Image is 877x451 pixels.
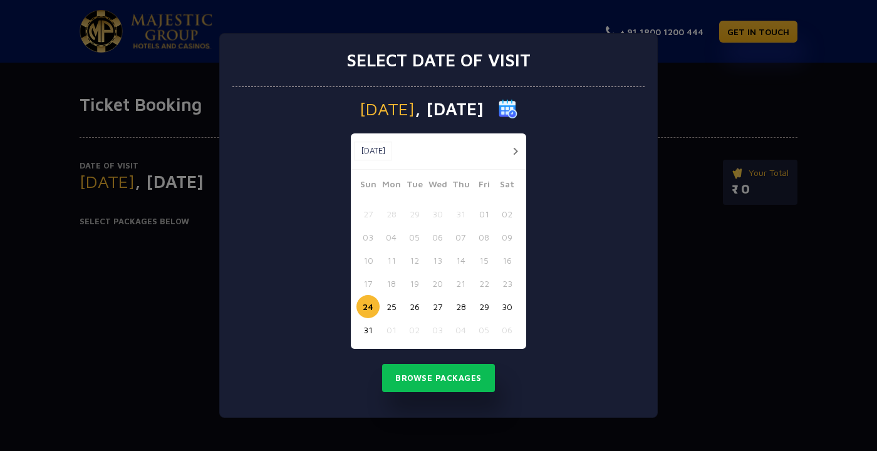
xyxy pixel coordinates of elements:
span: Tue [403,177,426,195]
span: Mon [380,177,403,195]
img: calender icon [499,100,517,118]
span: Sat [496,177,519,195]
button: 02 [403,318,426,341]
button: 30 [496,295,519,318]
button: 04 [380,225,403,249]
button: 23 [496,272,519,295]
button: 06 [496,318,519,341]
button: 21 [449,272,472,295]
button: 04 [449,318,472,341]
button: 27 [356,202,380,225]
span: Fri [472,177,496,195]
button: 15 [472,249,496,272]
button: 19 [403,272,426,295]
button: 18 [380,272,403,295]
button: 31 [449,202,472,225]
h3: Select date of visit [346,49,531,71]
span: , [DATE] [415,100,484,118]
button: 05 [472,318,496,341]
button: [DATE] [354,142,392,160]
button: 03 [426,318,449,341]
span: Thu [449,177,472,195]
button: 29 [403,202,426,225]
button: 20 [426,272,449,295]
button: 03 [356,225,380,249]
button: 25 [380,295,403,318]
button: 28 [380,202,403,225]
button: 28 [449,295,472,318]
span: Wed [426,177,449,195]
button: 16 [496,249,519,272]
button: 07 [449,225,472,249]
button: Browse Packages [382,364,495,393]
button: 22 [472,272,496,295]
button: 09 [496,225,519,249]
span: Sun [356,177,380,195]
button: 24 [356,295,380,318]
button: 17 [356,272,380,295]
button: 08 [472,225,496,249]
button: 02 [496,202,519,225]
button: 31 [356,318,380,341]
button: 13 [426,249,449,272]
button: 29 [472,295,496,318]
button: 30 [426,202,449,225]
button: 01 [472,202,496,225]
button: 26 [403,295,426,318]
button: 01 [380,318,403,341]
button: 11 [380,249,403,272]
button: 14 [449,249,472,272]
button: 06 [426,225,449,249]
button: 05 [403,225,426,249]
button: 27 [426,295,449,318]
button: 10 [356,249,380,272]
button: 12 [403,249,426,272]
span: [DATE] [360,100,415,118]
